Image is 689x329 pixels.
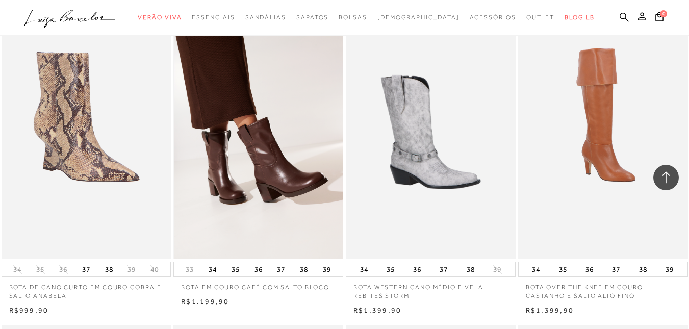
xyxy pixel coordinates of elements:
span: Sandálias [245,14,286,21]
button: 35 [556,262,570,276]
a: BOTA DE CANO CURTO EM COURO COBRA E SALTO ANABELA [2,277,171,300]
button: 34 [10,265,24,274]
span: Acessórios [470,14,516,21]
button: 33 [183,265,197,274]
a: categoryNavScreenReaderText [192,8,235,27]
a: BOTA EM COURO CAFÉ COM SALTO BLOCO [174,6,342,258]
button: 37 [437,262,451,276]
img: BOTA EM COURO CAFÉ COM SALTO BLOCO [174,5,343,259]
a: BOTA OVER THE KNEE EM COURO CASTANHO E SALTO ALTO FINO [518,277,688,300]
button: 36 [56,265,70,274]
button: 39 [490,265,504,274]
span: Essenciais [192,14,235,21]
span: R$999,90 [9,306,49,314]
a: BOTA WESTERN CANO MÉDIO FIVELA REBITES STORM [346,277,516,300]
span: Verão Viva [138,14,182,21]
button: 39 [320,262,334,276]
button: 38 [102,262,116,276]
button: 38 [636,262,650,276]
button: 39 [662,262,677,276]
button: 37 [79,262,93,276]
button: 34 [357,262,371,276]
span: [DEMOGRAPHIC_DATA] [377,14,460,21]
button: 36 [582,262,597,276]
span: R$1.199,90 [181,297,229,306]
span: R$1.399,90 [353,306,401,314]
button: 0 [652,11,667,25]
a: categoryNavScreenReaderText [138,8,182,27]
button: 37 [274,262,288,276]
button: 38 [297,262,311,276]
button: 35 [384,262,398,276]
img: BOTA OVER THE KNEE EM COURO CASTANHO E SALTO ALTO FINO [519,6,687,258]
a: BOTA WESTERN CANO MÉDIO FIVELA REBITES STORM BOTA WESTERN CANO MÉDIO FIVELA REBITES STORM [347,6,515,258]
a: categoryNavScreenReaderText [526,8,555,27]
a: categoryNavScreenReaderText [339,8,367,27]
button: 38 [464,262,478,276]
a: categoryNavScreenReaderText [470,8,516,27]
span: Bolsas [339,14,367,21]
button: 35 [228,262,243,276]
a: noSubCategoriesText [377,8,460,27]
button: 39 [124,265,139,274]
button: 35 [33,265,47,274]
img: BOTA DE CANO CURTO EM COURO COBRA E SALTO ANABELA [3,6,170,258]
span: R$1.399,90 [526,306,574,314]
a: BOTA DE CANO CURTO EM COURO COBRA E SALTO ANABELA BOTA DE CANO CURTO EM COURO COBRA E SALTO ANABELA [3,6,170,258]
button: 40 [147,265,162,274]
button: 37 [609,262,623,276]
a: BOTA EM COURO CAFÉ COM SALTO BLOCO [173,277,343,292]
span: 0 [660,10,667,17]
button: 36 [251,262,266,276]
span: Sapatos [296,14,328,21]
a: BOTA OVER THE KNEE EM COURO CASTANHO E SALTO ALTO FINO BOTA OVER THE KNEE EM COURO CASTANHO E SAL... [519,6,687,258]
img: BOTA WESTERN CANO MÉDIO FIVELA REBITES STORM [347,6,515,258]
button: 36 [410,262,424,276]
a: categoryNavScreenReaderText [296,8,328,27]
button: 34 [206,262,220,276]
a: BLOG LB [565,8,594,27]
span: Outlet [526,14,555,21]
a: categoryNavScreenReaderText [245,8,286,27]
span: BLOG LB [565,14,594,21]
button: 34 [529,262,543,276]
